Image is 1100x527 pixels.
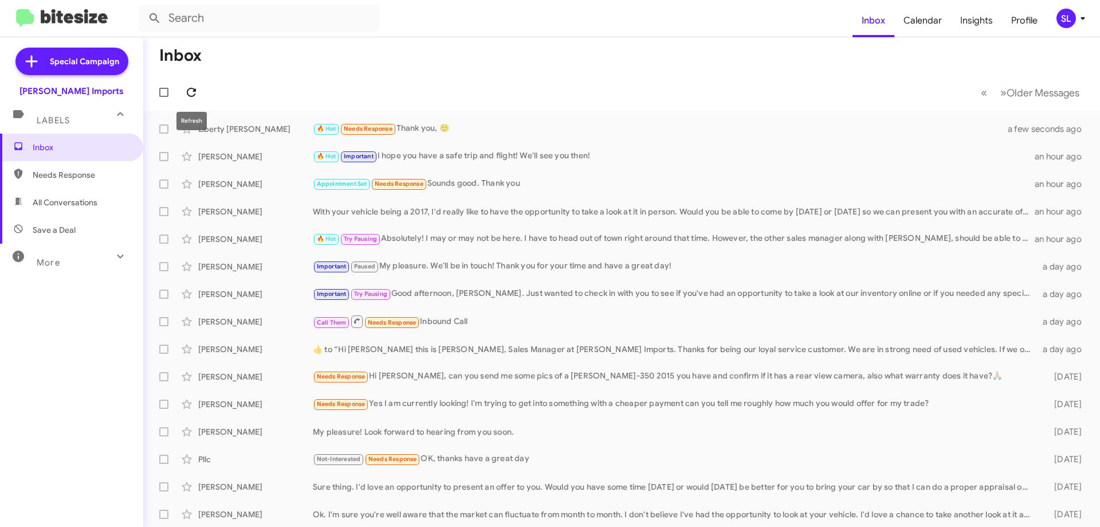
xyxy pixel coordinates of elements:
[975,81,1086,104] nav: Page navigation example
[198,233,313,245] div: [PERSON_NAME]
[317,373,366,380] span: Needs Response
[1000,85,1007,100] span: »
[317,400,366,408] span: Needs Response
[1036,399,1091,410] div: [DATE]
[50,56,119,67] span: Special Campaign
[313,314,1036,329] div: Inbound Call
[1035,206,1091,217] div: an hour ago
[313,509,1036,520] div: Ok. I'm sure you're well aware that the market can fluctuate from month to month. I don't believe...
[375,180,423,188] span: Needs Response
[317,180,367,188] span: Appointment Set
[198,426,313,438] div: [PERSON_NAME]
[1047,9,1087,28] button: SL
[198,288,313,300] div: [PERSON_NAME]
[37,115,70,126] span: Labels
[1036,509,1091,520] div: [DATE]
[317,263,347,270] span: Important
[313,343,1036,355] div: ​👍​ to “ Hi [PERSON_NAME] this is [PERSON_NAME], Sales Manager at [PERSON_NAME] Imports. Thanks f...
[37,257,60,268] span: More
[368,319,417,326] span: Needs Response
[317,319,347,326] span: Call Them
[354,290,387,298] span: Try Pausing
[344,235,377,243] span: Try Pausing
[354,263,375,270] span: Paused
[317,153,336,160] span: 🔥 Hot
[1035,151,1091,162] div: an hour ago
[176,112,207,130] div: Refresh
[317,290,347,298] span: Important
[1036,288,1091,300] div: a day ago
[313,397,1036,411] div: Yes I am currently looking! I'm trying to get into something with a cheaper payment can you tell ...
[198,151,313,162] div: [PERSON_NAME]
[1036,454,1091,465] div: [DATE]
[313,206,1035,217] div: With your vehicle being a 2017, I'd really like to have the opportunity to take a look at it in p...
[1036,371,1091,382] div: [DATE]
[33,224,76,236] span: Save a Deal
[313,260,1036,273] div: My pleasure. We'll be in touch! Thank you for your time and have a great day!
[852,4,894,37] a: Inbox
[19,85,124,97] div: [PERSON_NAME] Imports
[159,46,202,65] h1: Inbox
[317,455,361,463] span: Not-Interested
[198,509,313,520] div: [PERSON_NAME]
[313,370,1036,383] div: Hi [PERSON_NAME], can you send me some pics of a [PERSON_NAME]-350 2015 you have and confirm if i...
[993,81,1086,104] button: Next
[1035,233,1091,245] div: an hour ago
[1036,316,1091,327] div: a day ago
[33,169,130,181] span: Needs Response
[894,4,951,37] a: Calendar
[1036,343,1091,355] div: a day ago
[1022,123,1091,135] div: a few seconds ago
[313,150,1035,163] div: I hope you have a safe trip and flight! We'll see you then!
[344,125,392,132] span: Needs Response
[198,261,313,272] div: [PERSON_NAME]
[313,452,1036,466] div: OK, thanks have a great day
[1036,426,1091,438] div: [DATE]
[317,125,336,132] span: 🔥 Hot
[1036,481,1091,493] div: [DATE]
[139,5,379,32] input: Search
[1007,87,1079,99] span: Older Messages
[1056,9,1076,28] div: SL
[313,177,1035,190] div: Sounds good. Thank you
[313,287,1036,300] div: Good afternoon, [PERSON_NAME]. Just wanted to check in with you to see if you've had an opportuni...
[981,85,987,100] span: «
[198,178,313,190] div: [PERSON_NAME]
[198,371,313,382] div: [PERSON_NAME]
[1036,261,1091,272] div: a day ago
[198,343,313,355] div: [PERSON_NAME]
[198,454,313,465] div: Pllc
[198,316,313,327] div: [PERSON_NAME]
[313,122,1022,135] div: Thank you, ☺️
[368,455,417,463] span: Needs Response
[313,481,1036,493] div: Sure thing. I'd love an opportunity to present an offer to you. Would you have some time [DATE] o...
[198,399,313,410] div: [PERSON_NAME]
[1035,178,1091,190] div: an hour ago
[344,153,374,160] span: Important
[33,142,130,153] span: Inbox
[313,426,1036,438] div: My pleasure! Look forward to hearing from you soon.
[198,123,313,135] div: Liberty [PERSON_NAME]
[198,206,313,217] div: [PERSON_NAME]
[1002,4,1047,37] a: Profile
[951,4,1002,37] a: Insights
[33,197,97,208] span: All Conversations
[313,232,1035,245] div: Absolutely! I may or may not be here. I have to head out of town right around that time. However,...
[317,235,336,243] span: 🔥 Hot
[974,81,994,104] button: Previous
[198,481,313,493] div: [PERSON_NAME]
[15,48,128,75] a: Special Campaign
